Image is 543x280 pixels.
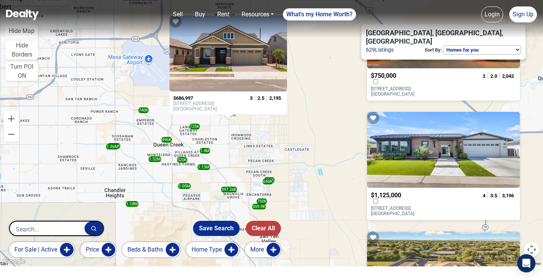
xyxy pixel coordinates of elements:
[424,45,443,55] p: Sort By:
[138,107,149,113] div: 740K
[517,254,535,272] div: Open Intercom Messenger
[371,72,396,79] span: $750,000
[80,242,116,257] button: Price
[193,221,240,236] button: Save Search
[9,242,74,257] button: for sale | active
[250,95,253,101] span: 3
[6,9,39,20] img: Dealty - Buy, Sell & Rent Homes
[257,198,267,204] div: 750K
[490,73,497,79] span: 2.0
[481,6,503,22] a: Login
[371,199,380,204] label: Compare
[246,221,281,236] button: Clear All
[283,8,356,20] a: What's my Home Worth?
[192,7,208,22] a: Buy
[371,79,380,84] label: Compare
[149,156,161,162] div: 1.32M
[170,7,186,22] a: Sell
[122,242,180,257] button: Beds & Baths
[4,111,19,126] button: Zoom in
[5,62,38,81] button: Turn POI ON
[483,73,485,79] span: 2
[502,193,514,198] span: 3,196
[198,164,210,170] div: 1.13M
[162,137,172,143] div: 496K
[239,7,277,22] a: Resources
[502,73,514,79] span: 2,042
[4,127,19,142] button: Zoom out
[245,242,281,257] button: More
[178,183,191,189] div: 1.05M
[483,193,485,198] span: 4
[108,143,120,149] div: 1.65M
[371,206,432,216] p: [STREET_ADDRESS] [GEOGRAPHIC_DATA]
[269,95,281,101] span: 2,195
[263,179,273,184] div: 650K
[190,124,200,129] div: 725K
[509,6,537,22] a: Sign Up
[186,242,239,257] button: Home Type
[5,41,38,60] button: Hide Borders
[106,144,119,149] div: 1.36M
[371,86,432,97] p: [STREET_ADDRESS] [GEOGRAPHIC_DATA]
[490,193,497,198] span: 3.5
[200,148,210,154] div: 1.4M
[173,101,220,112] p: [STREET_ADDRESS] [GEOGRAPHIC_DATA]
[366,46,394,55] span: 629 Listings
[221,187,237,192] div: 597.26K
[173,95,193,101] span: $686,997
[371,192,401,199] span: $1,125,000
[4,257,27,280] iframe: BigID CMP Widget
[177,157,187,163] div: 520K
[214,7,232,22] a: Rent
[257,95,264,101] span: 2.5
[10,222,85,237] input: Search...
[126,201,138,207] div: 1.18M
[252,204,266,209] div: 559.9K
[524,242,539,257] button: Map camera controls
